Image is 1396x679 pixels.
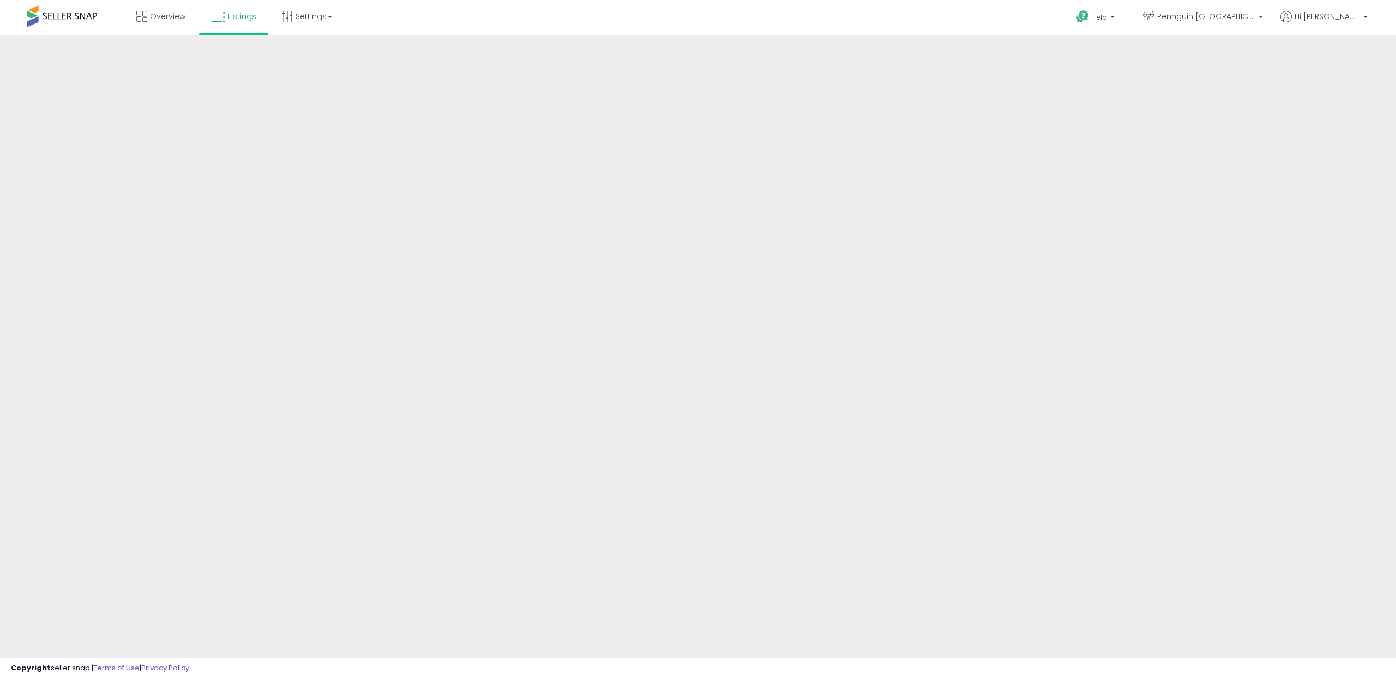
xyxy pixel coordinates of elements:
[1068,2,1126,35] a: Help
[1092,13,1107,22] span: Help
[1280,11,1368,35] a: Hi [PERSON_NAME]
[1157,11,1255,22] span: Pennguin [GEOGRAPHIC_DATA]
[1076,10,1090,23] i: Get Help
[1295,11,1360,22] span: Hi [PERSON_NAME]
[228,11,256,22] span: Listings
[150,11,185,22] span: Overview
